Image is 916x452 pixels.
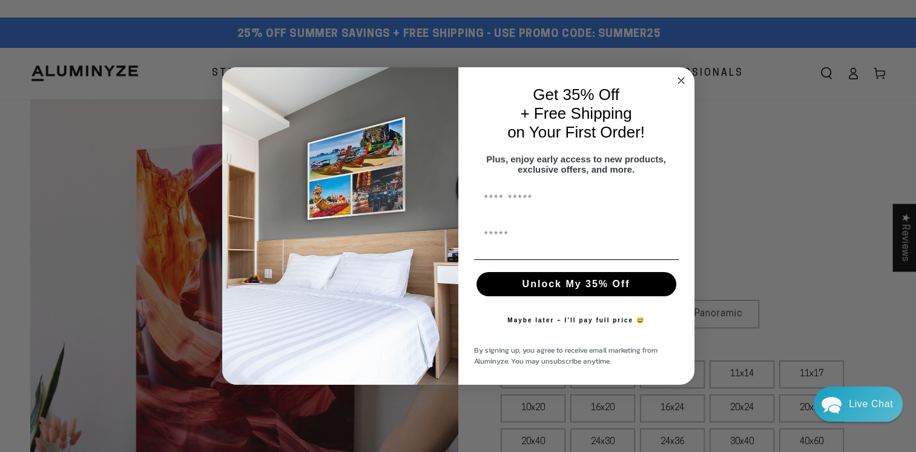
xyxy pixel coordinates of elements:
div: Contact Us Directly [849,387,893,422]
button: Unlock My 35% Off [476,272,676,296]
span: on Your First Order! [507,123,645,141]
span: By signing up, you agree to receive email marketing from Aluminyze. You may unsubscribe anytime. [474,345,657,367]
span: Plus, enjoy early access to new products, exclusive offers, and more. [486,154,666,174]
span: + Free Shipping [520,104,631,122]
img: 728e4f65-7e6c-44e2-b7d1-0292a396982f.jpeg [222,67,458,385]
img: underline [474,259,679,260]
span: Get 35% Off [533,85,619,104]
button: Close dialog [674,73,688,88]
button: Maybe later – I’ll pay full price 😅 [501,308,651,333]
div: Chat widget toggle [814,387,903,422]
